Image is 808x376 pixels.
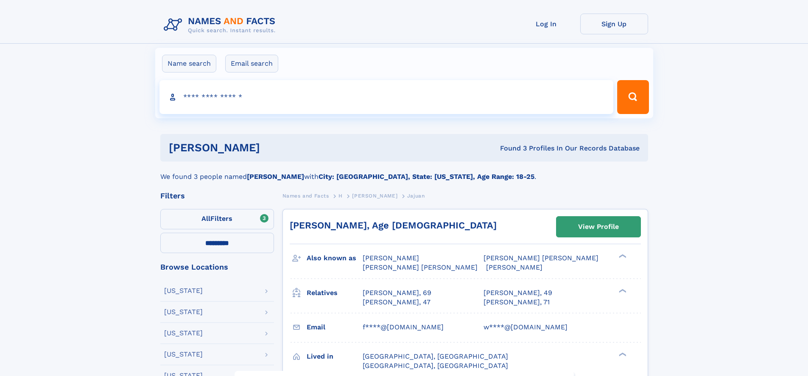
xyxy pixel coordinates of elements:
[556,217,640,237] a: View Profile
[352,193,397,199] span: [PERSON_NAME]
[617,80,649,114] button: Search Button
[160,162,648,182] div: We found 3 people named with .
[484,288,552,298] a: [PERSON_NAME], 49
[307,320,363,334] h3: Email
[578,217,619,237] div: View Profile
[363,298,431,307] a: [PERSON_NAME], 47
[363,362,508,370] span: [GEOGRAPHIC_DATA], [GEOGRAPHIC_DATA]
[307,349,363,364] h3: Lived in
[164,351,203,358] div: [US_STATE]
[617,288,627,293] div: ❯
[169,142,380,153] h1: [PERSON_NAME]
[247,173,304,181] b: [PERSON_NAME]
[225,55,278,72] label: Email search
[486,263,542,271] span: [PERSON_NAME]
[164,287,203,294] div: [US_STATE]
[338,193,343,199] span: H
[484,298,550,307] a: [PERSON_NAME], 71
[282,190,329,201] a: Names and Facts
[164,330,203,337] div: [US_STATE]
[352,190,397,201] a: [PERSON_NAME]
[160,14,282,36] img: Logo Names and Facts
[159,80,614,114] input: search input
[580,14,648,34] a: Sign Up
[319,173,534,181] b: City: [GEOGRAPHIC_DATA], State: [US_STATE], Age Range: 18-25
[338,190,343,201] a: H
[363,254,419,262] span: [PERSON_NAME]
[407,193,425,199] span: Jajuan
[363,263,478,271] span: [PERSON_NAME] [PERSON_NAME]
[307,251,363,265] h3: Also known as
[617,351,627,357] div: ❯
[380,144,640,153] div: Found 3 Profiles In Our Records Database
[363,352,508,360] span: [GEOGRAPHIC_DATA], [GEOGRAPHIC_DATA]
[160,263,274,271] div: Browse Locations
[162,55,216,72] label: Name search
[164,309,203,315] div: [US_STATE]
[484,254,598,262] span: [PERSON_NAME] [PERSON_NAME]
[201,214,210,223] span: All
[617,253,627,259] div: ❯
[290,220,497,231] a: [PERSON_NAME], Age [DEMOGRAPHIC_DATA]
[512,14,580,34] a: Log In
[307,286,363,300] h3: Relatives
[160,192,274,200] div: Filters
[160,209,274,229] label: Filters
[363,288,431,298] a: [PERSON_NAME], 69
